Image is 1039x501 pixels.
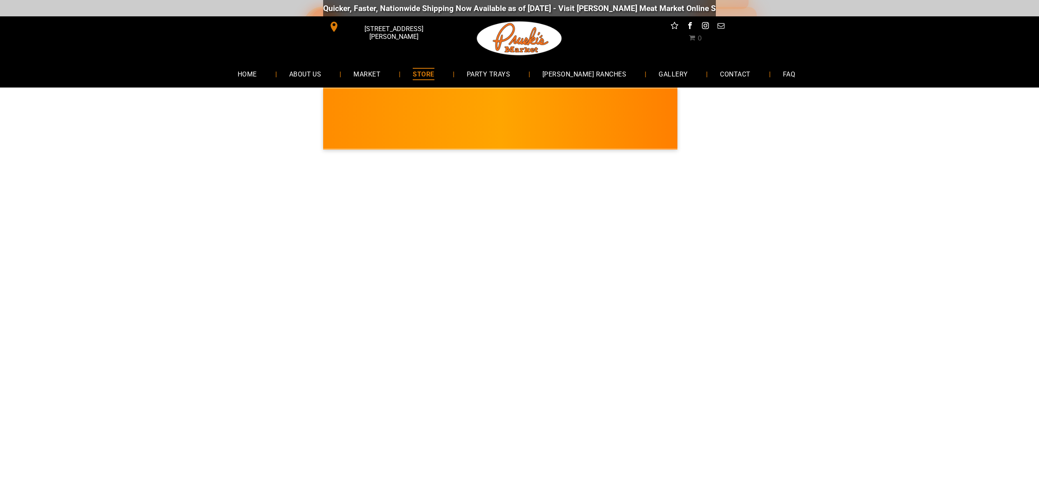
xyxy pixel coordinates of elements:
[771,63,807,85] a: FAQ
[669,20,680,33] a: Social network
[708,63,762,85] a: CONTACT
[530,63,639,85] a: [PERSON_NAME] RANCHES
[225,63,269,85] a: HOME
[341,63,393,85] a: MARKET
[475,16,564,61] img: Pruski-s+Market+HQ+Logo2-1920w.png
[454,63,522,85] a: PARTY TRAYS
[646,63,700,85] a: GALLERY
[277,63,334,85] a: ABOUT US
[323,20,448,33] a: [STREET_ADDRESS][PERSON_NAME]
[685,20,695,33] a: facebook
[697,34,702,42] span: 0
[400,63,446,85] a: STORE
[320,4,815,13] div: Quicker, Faster, Nationwide Shipping Now Available as of [DATE] - Visit [PERSON_NAME] Meat Market...
[700,20,711,33] a: instagram
[341,21,447,45] span: [STREET_ADDRESS][PERSON_NAME]
[672,124,833,137] span: [PERSON_NAME] MARKET
[716,20,726,33] a: email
